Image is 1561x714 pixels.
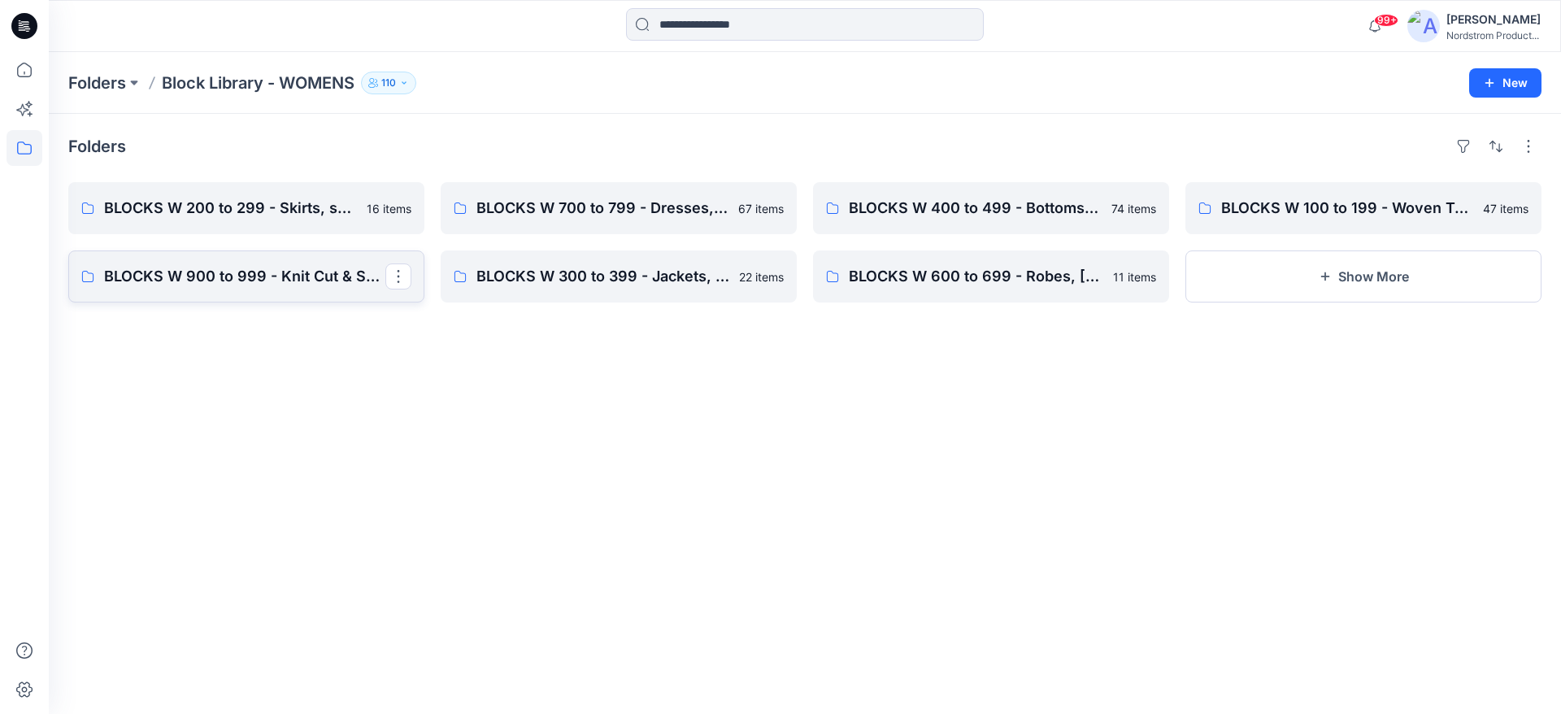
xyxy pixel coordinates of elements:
[1407,10,1440,42] img: avatar
[68,250,424,303] a: BLOCKS W 900 to 999 - Knit Cut & Sew Tops
[104,197,357,220] p: BLOCKS W 200 to 299 - Skirts, skorts, 1/2 Slip, Full Slip
[813,250,1169,303] a: BLOCKS W 600 to 699 - Robes, [GEOGRAPHIC_DATA]11 items
[1446,29,1541,41] div: Nordstrom Product...
[1446,10,1541,29] div: [PERSON_NAME]
[1185,250,1541,303] button: Show More
[381,74,396,92] p: 110
[441,182,797,234] a: BLOCKS W 700 to 799 - Dresses, Cami's, Gowns, Chemise67 items
[1221,197,1473,220] p: BLOCKS W 100 to 199 - Woven Tops, Shirts, PJ Tops
[1185,182,1541,234] a: BLOCKS W 100 to 199 - Woven Tops, Shirts, PJ Tops47 items
[361,72,416,94] button: 110
[68,182,424,234] a: BLOCKS W 200 to 299 - Skirts, skorts, 1/2 Slip, Full Slip16 items
[1483,200,1528,217] p: 47 items
[1469,68,1541,98] button: New
[441,250,797,303] a: BLOCKS W 300 to 399 - Jackets, Blazers, Outerwear, Sportscoat, Vest22 items
[68,72,126,94] a: Folders
[1113,268,1156,285] p: 11 items
[367,200,411,217] p: 16 items
[476,197,728,220] p: BLOCKS W 700 to 799 - Dresses, Cami's, Gowns, Chemise
[738,200,784,217] p: 67 items
[849,265,1103,288] p: BLOCKS W 600 to 699 - Robes, [GEOGRAPHIC_DATA]
[813,182,1169,234] a: BLOCKS W 400 to 499 - Bottoms, Shorts74 items
[1111,200,1156,217] p: 74 items
[104,265,385,288] p: BLOCKS W 900 to 999 - Knit Cut & Sew Tops
[1374,14,1398,27] span: 99+
[162,72,354,94] p: Block Library - WOMENS
[68,137,126,156] h4: Folders
[739,268,784,285] p: 22 items
[476,265,729,288] p: BLOCKS W 300 to 399 - Jackets, Blazers, Outerwear, Sportscoat, Vest
[849,197,1102,220] p: BLOCKS W 400 to 499 - Bottoms, Shorts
